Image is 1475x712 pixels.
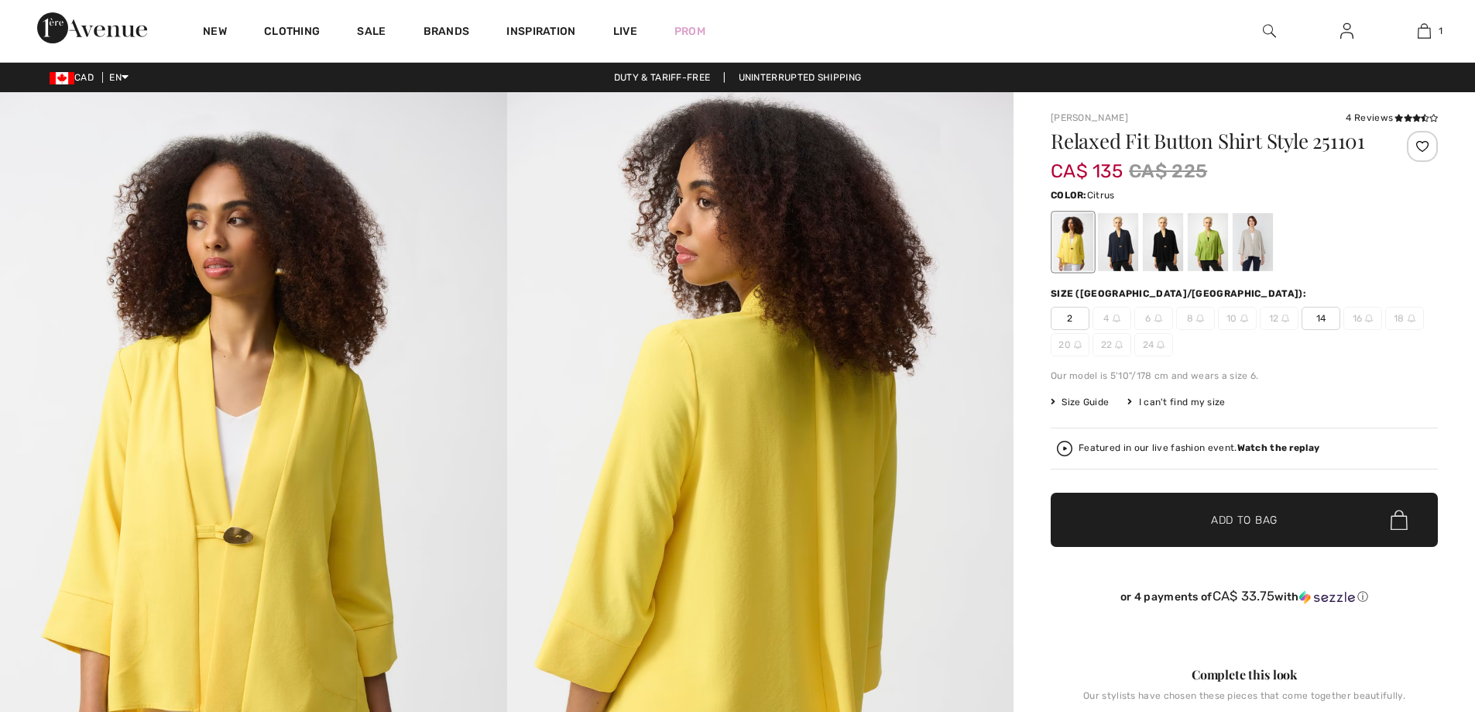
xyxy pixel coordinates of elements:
div: Dune [1233,213,1273,271]
span: EN [109,72,129,83]
span: 12 [1260,307,1298,330]
iframe: Opens a widget where you can chat to one of our agents [1377,596,1460,635]
div: Featured in our live fashion event. [1079,443,1319,453]
img: ring-m.svg [1281,315,1289,322]
h1: Relaxed Fit Button Shirt Style 251101 [1051,131,1374,151]
span: 18 [1385,307,1424,330]
span: CA$ 33.75 [1213,588,1275,604]
span: 16 [1343,307,1382,330]
div: Size ([GEOGRAPHIC_DATA]/[GEOGRAPHIC_DATA]): [1051,287,1309,301]
a: Live [613,23,637,40]
span: CAD [50,72,100,83]
div: Black [1143,213,1183,271]
img: Bag.svg [1391,510,1408,530]
div: Midnight Blue [1098,213,1138,271]
span: 10 [1218,307,1257,330]
span: 22 [1093,333,1131,356]
a: Sale [357,25,386,41]
div: or 4 payments of with [1051,589,1438,604]
img: Canadian Dollar [50,72,74,84]
span: 24 [1134,333,1173,356]
button: Add to Bag [1051,493,1438,547]
img: ring-m.svg [1113,315,1120,322]
span: 8 [1176,307,1215,330]
span: Size Guide [1051,395,1109,409]
img: Watch the replay [1057,441,1072,456]
span: Add to Bag [1211,512,1278,528]
a: [PERSON_NAME] [1051,112,1128,123]
span: 2 [1051,307,1089,330]
a: Clothing [264,25,320,41]
span: 6 [1134,307,1173,330]
strong: Watch the replay [1237,442,1320,453]
span: Color: [1051,190,1087,201]
span: 14 [1302,307,1340,330]
img: ring-m.svg [1408,315,1415,322]
span: CA$ 135 [1051,145,1123,182]
a: New [203,25,227,41]
span: 20 [1051,333,1089,356]
img: ring-m.svg [1154,315,1162,322]
span: 1 [1439,24,1442,38]
a: Prom [674,23,705,40]
a: Brands [424,25,470,41]
div: Complete this look [1051,666,1438,684]
img: search the website [1263,22,1276,40]
span: Inspiration [506,25,575,41]
img: Sezzle [1299,590,1355,604]
img: ring-m.svg [1074,341,1082,349]
a: 1 [1386,22,1462,40]
img: ring-m.svg [1157,341,1165,349]
img: My Info [1340,22,1353,40]
img: ring-m.svg [1115,341,1123,349]
img: My Bag [1418,22,1431,40]
span: CA$ 225 [1129,157,1207,185]
div: Citrus [1053,213,1093,271]
img: 1ère Avenue [37,12,147,43]
img: ring-m.svg [1365,315,1373,322]
div: I can't find my size [1127,395,1225,409]
div: or 4 payments ofCA$ 33.75withSezzle Click to learn more about Sezzle [1051,589,1438,610]
img: ring-m.svg [1196,315,1204,322]
a: Sign In [1328,22,1366,41]
span: Citrus [1087,190,1115,201]
div: 4 Reviews [1346,111,1438,125]
div: Greenery [1188,213,1228,271]
div: Our model is 5'10"/178 cm and wears a size 6. [1051,369,1438,383]
img: ring-m.svg [1240,315,1248,322]
span: 4 [1093,307,1131,330]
